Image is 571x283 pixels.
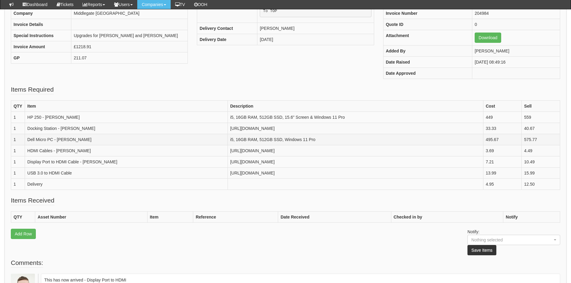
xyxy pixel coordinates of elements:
[522,101,560,112] th: Sell
[483,101,522,112] th: Cost
[483,179,522,190] td: 4.95
[472,46,560,57] td: [PERSON_NAME]
[383,30,472,46] th: Attachment
[522,145,560,156] td: 4.49
[383,68,472,79] th: Date Approved
[522,134,560,145] td: 575.77
[25,123,228,134] td: Docking Station - [PERSON_NAME]
[383,46,472,57] th: Added By
[472,8,560,19] td: 204984
[522,123,560,134] td: 40.67
[193,212,278,223] th: Reference
[467,235,560,245] button: Nothing selected
[197,34,257,45] th: Delivery Date
[71,8,188,19] td: Middlegate [GEOGRAPHIC_DATA]
[11,145,25,156] td: 1
[25,112,228,123] td: HP 250 - [PERSON_NAME]
[71,52,188,64] td: 211.07
[25,145,228,156] td: HDMI Cables - [PERSON_NAME]
[11,229,36,239] a: Add Row
[11,179,25,190] td: 1
[383,8,472,19] th: Invoice Number
[25,168,228,179] td: USB 3.0 to HDMI Cable
[71,30,188,41] td: Upgrades for [PERSON_NAME] and [PERSON_NAME]
[25,101,228,112] th: Item
[44,277,557,283] p: This has now arrived - Display Port to HDMI
[228,156,483,168] td: [URL][DOMAIN_NAME]
[522,179,560,190] td: 12.50
[197,23,257,34] th: Delivery Contact
[483,112,522,123] td: 449
[228,101,483,112] th: Description
[11,258,43,268] legend: Comments:
[35,212,147,223] th: Asset Number
[483,123,522,134] td: 33.33
[11,212,35,223] th: QTY
[11,30,71,41] th: Special Instructions
[483,145,522,156] td: 3.69
[11,134,25,145] td: 1
[383,57,472,68] th: Date Raised
[71,41,188,52] td: £1218.91
[260,5,371,17] pre: To TOP
[11,156,25,168] td: 1
[11,85,54,94] legend: Items Required
[472,57,560,68] td: [DATE] 08:49:16
[483,168,522,179] td: 13.99
[471,237,545,243] div: Nothing selected
[391,212,503,223] th: Checked in by
[11,52,71,64] th: GP
[11,123,25,134] td: 1
[483,134,522,145] td: 495.67
[522,112,560,123] td: 559
[467,245,496,255] button: Save Items
[503,212,560,223] th: Notify
[11,168,25,179] td: 1
[278,212,391,223] th: Date Received
[467,229,560,255] p: Notify:
[257,23,374,34] td: [PERSON_NAME]
[11,196,54,205] legend: Items Received
[11,8,71,19] th: Company
[522,168,560,179] td: 15.99
[228,168,483,179] td: [URL][DOMAIN_NAME]
[11,19,71,30] th: Invoice Details
[475,33,501,43] a: Download
[472,19,560,30] td: 0
[147,212,193,223] th: Item
[25,156,228,168] td: Display Port to HDMI Cable - [PERSON_NAME]
[11,41,71,52] th: Invoice Amount
[228,123,483,134] td: [URL][DOMAIN_NAME]
[11,112,25,123] td: 1
[483,156,522,168] td: 7.21
[257,34,374,45] td: [DATE]
[228,145,483,156] td: [URL][DOMAIN_NAME]
[522,156,560,168] td: 10.49
[383,19,472,30] th: Quote ID
[228,112,483,123] td: i5, 16GB RAM, 512GB SSD, 15.6" Screen & Windows 11 Pro
[25,134,228,145] td: Dell Micro PC - [PERSON_NAME]
[25,179,228,190] td: Delivery
[228,134,483,145] td: i5, 16GB RAM, 512GB SSD, Windows 11 Pro
[11,101,25,112] th: QTY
